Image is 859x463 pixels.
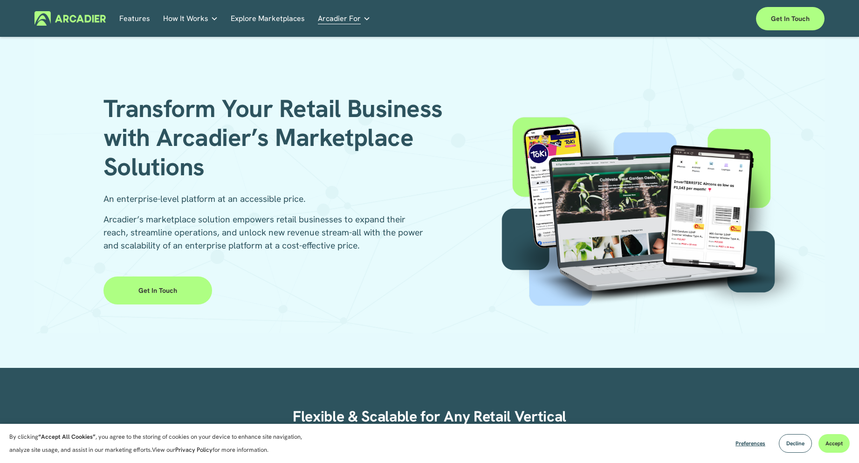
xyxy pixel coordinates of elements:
button: Preferences [728,434,772,453]
span: Arcadier For [318,12,361,25]
span: How It Works [163,12,208,25]
p: Arcadier’s marketplace solution empowers retail businesses to expand their reach, streamline oper... [103,213,430,252]
strong: “Accept All Cookies” [38,433,96,441]
span: Accept [825,440,843,447]
a: Features [119,11,150,26]
p: An enterprise-level platform at an accessible price. [103,193,430,206]
a: Get in touch [756,7,825,30]
img: Arcadier [34,11,106,26]
a: Explore Marketplaces [231,11,305,26]
button: Decline [779,434,812,453]
p: By clicking , you agree to the storing of cookies on your device to enhance site navigation, anal... [9,430,312,456]
span: Decline [786,440,804,447]
h1: Transform Your Retail Business with Arcadier’s Marketplace Solutions [103,94,457,181]
button: Accept [818,434,850,453]
h2: Flexible & Scalable for Any Retail Vertical [271,408,588,426]
a: folder dropdown [163,11,218,26]
span: Preferences [735,440,765,447]
a: folder dropdown [318,11,371,26]
a: Privacy Policy [175,446,213,454]
a: Get in Touch [103,276,212,304]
